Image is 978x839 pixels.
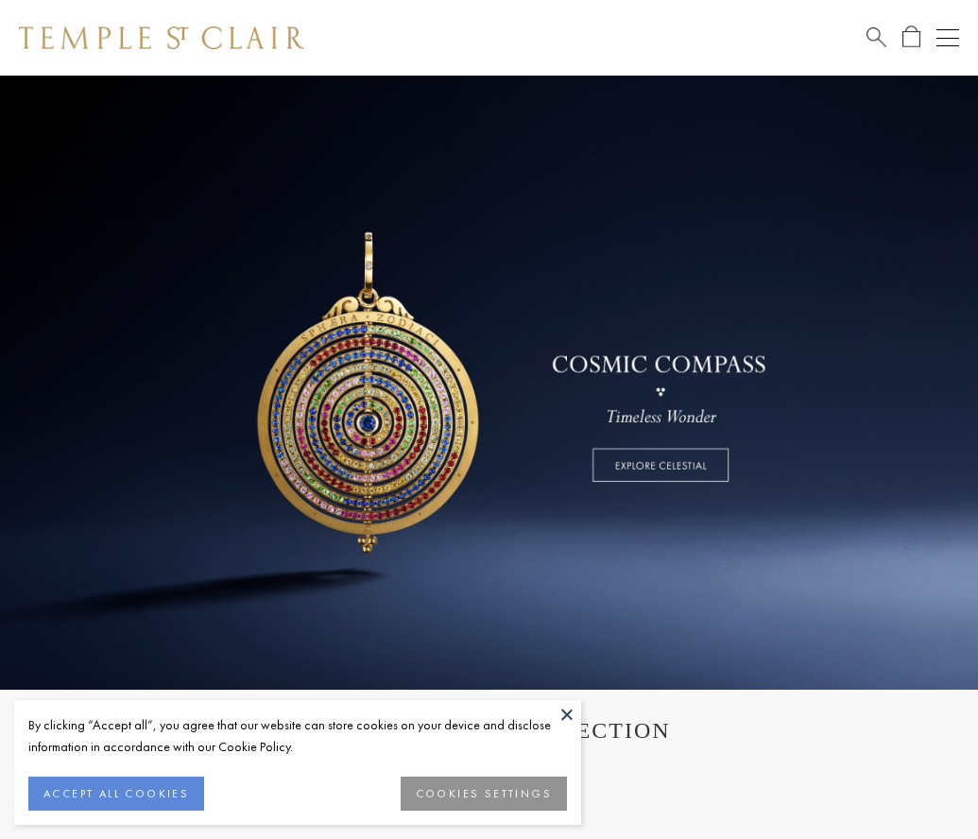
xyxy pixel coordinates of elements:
a: Open Shopping Bag [902,26,920,49]
button: ACCEPT ALL COOKIES [28,777,204,811]
button: COOKIES SETTINGS [401,777,567,811]
div: By clicking “Accept all”, you agree that our website can store cookies on your device and disclos... [28,714,567,758]
img: Temple St. Clair [19,26,304,49]
button: Open navigation [936,26,959,49]
a: Search [866,26,886,49]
